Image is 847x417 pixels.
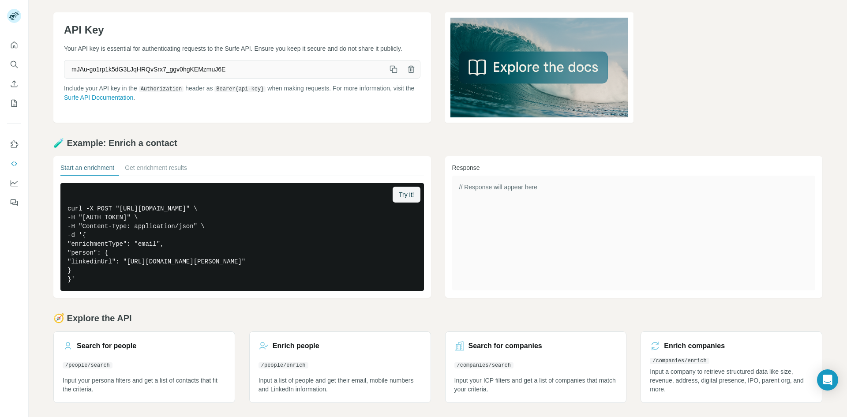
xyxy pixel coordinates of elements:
h2: 🧪 Example: Enrich a contact [53,137,822,149]
a: Surfe API Documentation [64,94,133,101]
button: My lists [7,95,21,111]
button: Search [7,56,21,72]
h3: Response [452,163,816,172]
p: Include your API key in the header as when making requests. For more information, visit the . [64,84,420,102]
p: Input a company to retrieve structured data like size, revenue, address, digital presence, IPO, p... [650,367,813,394]
p: Input your ICP filters and get a list of companies that match your criteria. [454,376,618,394]
span: Try it! [399,190,414,199]
a: Enrich people/people/enrichInput a list of people and get their email, mobile numbers and LinkedI... [249,331,431,403]
a: Enrich companies/companies/enrichInput a company to retrieve structured data like size, revenue, ... [641,331,822,403]
h3: Enrich companies [664,341,725,351]
h1: API Key [64,23,420,37]
h3: Search for companies [468,341,542,351]
code: /people/enrich [259,362,308,368]
span: // Response will appear here [459,184,537,191]
button: Enrich CSV [7,76,21,92]
button: Start an enrichment [60,163,114,176]
button: Get enrichment results [125,163,187,176]
code: /companies/search [454,362,513,368]
a: Search for companies/companies/searchInput your ICP filters and get a list of companies that matc... [445,331,627,403]
button: Dashboard [7,175,21,191]
p: Input a list of people and get their email, mobile numbers and LinkedIn information. [259,376,422,394]
div: Open Intercom Messenger [817,369,838,391]
code: Authorization [139,86,184,92]
a: Search for people/people/searchInput your persona filters and get a list of contacts that fit the... [53,331,235,403]
code: /people/search [63,362,112,368]
h2: 🧭 Explore the API [53,312,822,324]
h3: Search for people [77,341,136,351]
code: Bearer {api-key} [214,86,266,92]
button: Quick start [7,37,21,53]
button: Use Surfe on LinkedIn [7,136,21,152]
button: Try it! [393,187,420,203]
pre: curl -X POST "[URL][DOMAIN_NAME]" \ -H "[AUTH_TOKEN]" \ -H "Content-Type: application/json" \ -d ... [60,183,424,291]
p: Your API key is essential for authenticating requests to the Surfe API. Ensure you keep it secure... [64,44,420,53]
button: Feedback [7,195,21,210]
h3: Enrich people [273,341,319,351]
p: Input your persona filters and get a list of contacts that fit the criteria. [63,376,226,394]
button: Use Surfe API [7,156,21,172]
span: mJAu-go1rp1k5dG3LJqHRQvSrx7_ggv0hgKEMzmuJ6E [64,61,385,77]
code: /companies/enrich [650,358,709,364]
